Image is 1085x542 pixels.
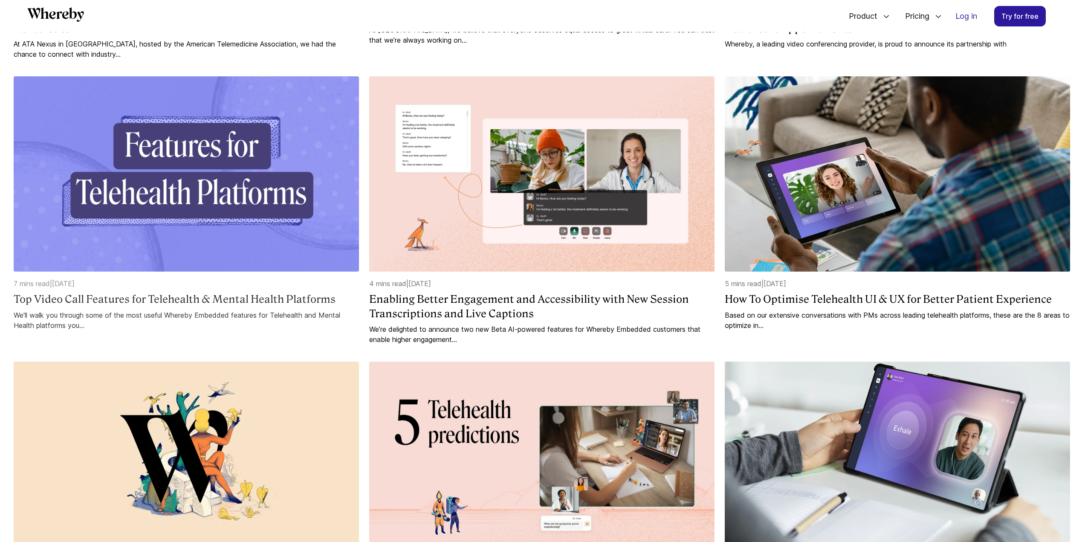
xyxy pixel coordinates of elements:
[994,6,1046,26] a: Try for free
[14,310,359,330] a: We'll walk you through some of the most useful Whereby Embedded features for Telehealth and Menta...
[369,278,715,289] p: 4 mins read | [DATE]
[14,39,359,59] a: At ATA Nexus in [GEOGRAPHIC_DATA], hosted by the American Telemedicine Association, we had the ch...
[725,310,1070,330] a: Based on our extensive conversations with PMs across leading telehealth platforms, these are the ...
[369,292,715,321] a: Enabling Better Engagement and Accessibility with New Session Transcriptions and Live Captions
[725,278,1070,289] p: 5 mins read | [DATE]
[27,7,84,22] svg: Whereby
[14,292,359,307] a: Top Video Call Features for Telehealth & Mental Health Platforms
[725,292,1070,307] a: How To Optimise Telehealth UI & UX for Better Patient Experience
[369,25,715,45] a: At [GEOGRAPHIC_DATA], we believe that everyone deserves equal access to great virtual care. You c...
[949,6,984,26] a: Log in
[27,7,84,25] a: Whereby
[14,278,359,289] p: 7 mins read | [DATE]
[897,2,932,30] span: Pricing
[725,39,1070,49] a: Whereby, a leading video conferencing provider, is proud to announce its partnership with
[840,2,880,30] span: Product
[369,324,715,345] a: We’re delighted to announce two new Beta AI-powered features for Whereby Embedded customers that ...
